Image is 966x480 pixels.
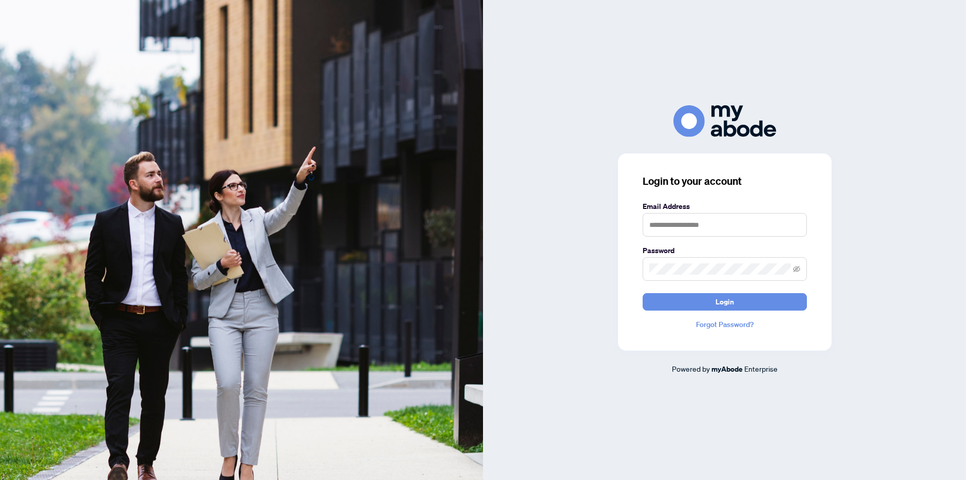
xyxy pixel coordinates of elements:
a: Forgot Password? [643,319,807,330]
button: Login [643,293,807,311]
span: Powered by [672,364,710,373]
label: Password [643,245,807,256]
span: Enterprise [744,364,778,373]
span: Login [716,294,734,310]
span: eye-invisible [793,265,800,273]
a: myAbode [711,363,743,375]
h3: Login to your account [643,174,807,188]
label: Email Address [643,201,807,212]
img: ma-logo [673,105,776,137]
